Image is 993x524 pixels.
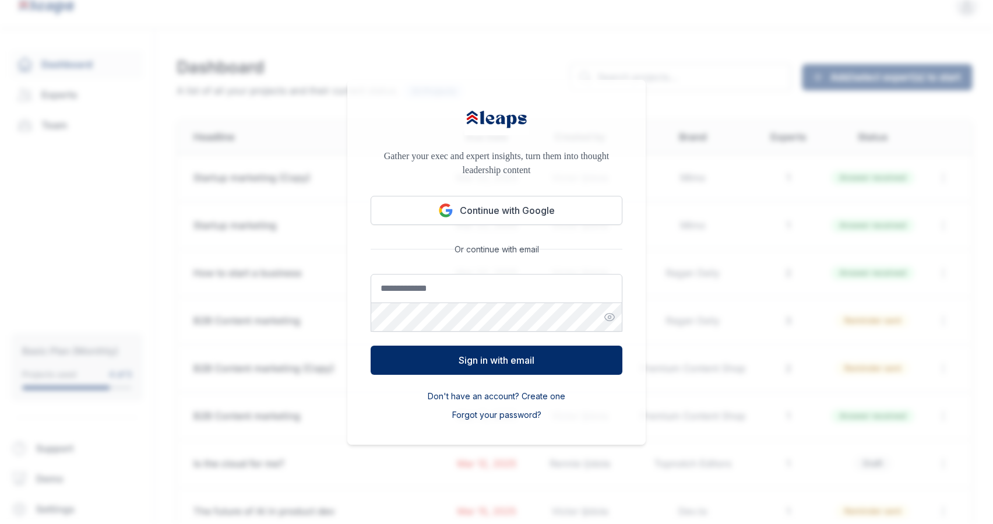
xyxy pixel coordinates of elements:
[371,196,622,225] button: Continue with Google
[439,203,453,217] img: Google logo
[371,346,622,375] button: Sign in with email
[464,103,529,135] img: Leaps
[452,409,541,421] button: Forgot your password?
[450,244,544,255] span: Or continue with email
[371,149,622,177] p: Gather your exec and expert insights, turn them into thought leadership content
[428,391,565,402] button: Don't have an account? Create one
